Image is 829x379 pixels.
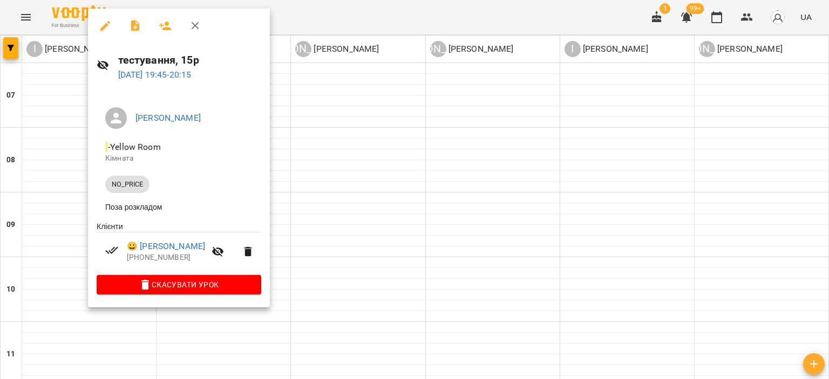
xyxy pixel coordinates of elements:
[127,240,205,253] a: 😀 [PERSON_NAME]
[118,70,192,80] a: [DATE] 19:45-20:15
[97,197,261,217] li: Поза розкладом
[135,113,201,123] a: [PERSON_NAME]
[97,275,261,294] button: Скасувати Урок
[105,180,150,189] span: NO_PRICE
[127,252,205,263] p: [PHONE_NUMBER]
[105,244,118,257] svg: Візит сплачено
[105,278,253,291] span: Скасувати Урок
[97,221,261,275] ul: Клієнти
[118,52,261,68] h6: тестування, 15р
[105,153,253,164] p: Кімната
[105,142,163,152] span: - Yellow Room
